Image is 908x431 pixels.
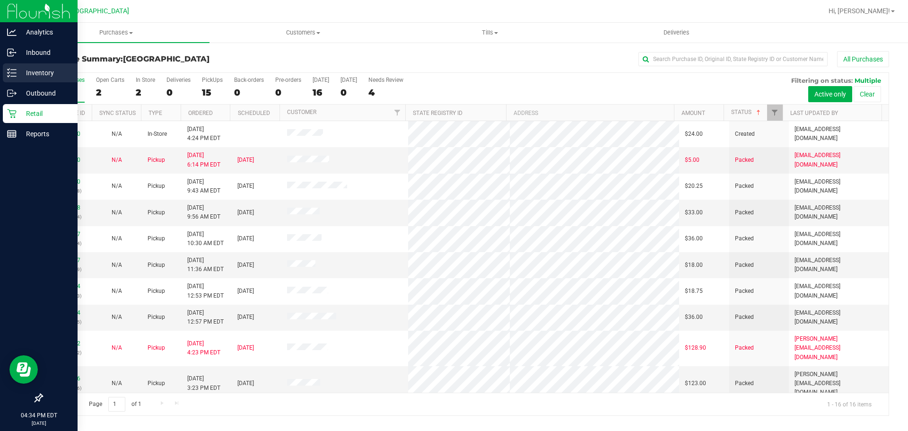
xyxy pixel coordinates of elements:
[54,178,80,185] a: 11992100
[368,87,403,98] div: 4
[735,234,754,243] span: Packed
[148,208,165,217] span: Pickup
[202,87,223,98] div: 15
[96,77,124,83] div: Open Carts
[735,379,754,388] span: Packed
[187,256,224,274] span: [DATE] 11:36 AM EDT
[112,314,122,320] span: Not Applicable
[148,287,165,296] span: Pickup
[7,88,17,98] inline-svg: Outbound
[210,28,396,37] span: Customers
[54,131,80,137] a: 11995430
[685,379,706,388] span: $123.00
[188,110,213,116] a: Ordered
[4,420,73,427] p: [DATE]
[187,339,220,357] span: [DATE] 4:23 PM EDT
[685,313,703,322] span: $36.00
[64,7,129,15] span: [GEOGRAPHIC_DATA]
[112,288,122,294] span: Not Applicable
[685,343,706,352] span: $128.90
[234,87,264,98] div: 0
[136,87,155,98] div: 2
[112,287,122,296] button: N/A
[112,343,122,352] button: N/A
[112,183,122,189] span: Not Applicable
[7,109,17,118] inline-svg: Retail
[148,182,165,191] span: Pickup
[7,48,17,57] inline-svg: Inbound
[54,283,80,290] a: 11993854
[23,23,210,43] a: Purchases
[54,231,80,237] a: 11992647
[148,379,165,388] span: Pickup
[148,313,165,322] span: Pickup
[112,313,122,322] button: N/A
[42,55,324,63] h3: Purchase Summary:
[148,130,167,139] span: In-Store
[237,182,254,191] span: [DATE]
[148,343,165,352] span: Pickup
[238,110,270,116] a: Scheduled
[808,86,852,102] button: Active only
[275,87,301,98] div: 0
[9,355,38,384] iframe: Resource center
[237,156,254,165] span: [DATE]
[794,334,883,362] span: [PERSON_NAME][EMAIL_ADDRESS][DOMAIN_NAME]
[794,308,883,326] span: [EMAIL_ADDRESS][DOMAIN_NAME]
[237,343,254,352] span: [DATE]
[237,287,254,296] span: [DATE]
[112,261,122,270] button: N/A
[767,105,783,121] a: Filter
[237,234,254,243] span: [DATE]
[237,379,254,388] span: [DATE]
[794,203,883,221] span: [EMAIL_ADDRESS][DOMAIN_NAME]
[794,125,883,143] span: [EMAIL_ADDRESS][DOMAIN_NAME]
[234,77,264,83] div: Back-orders
[313,87,329,98] div: 16
[54,309,80,316] a: 11993934
[112,182,122,191] button: N/A
[651,28,702,37] span: Deliveries
[108,397,125,412] input: 1
[735,343,754,352] span: Packed
[96,87,124,98] div: 2
[820,397,879,411] span: 1 - 16 of 16 items
[735,130,755,139] span: Created
[187,230,224,248] span: [DATE] 10:30 AM EDT
[112,130,122,139] button: N/A
[7,27,17,37] inline-svg: Analytics
[413,110,463,116] a: State Registry ID
[187,308,224,326] span: [DATE] 12:57 PM EDT
[187,203,220,221] span: [DATE] 9:56 AM EDT
[794,177,883,195] span: [EMAIL_ADDRESS][DOMAIN_NAME]
[237,313,254,322] span: [DATE]
[275,77,301,83] div: Pre-orders
[685,261,703,270] span: $18.00
[685,234,703,243] span: $36.00
[112,157,122,163] span: Not Applicable
[685,182,703,191] span: $20.25
[112,379,122,388] button: N/A
[166,77,191,83] div: Deliveries
[237,208,254,217] span: [DATE]
[794,256,883,274] span: [EMAIL_ADDRESS][DOMAIN_NAME]
[17,88,73,99] p: Outbound
[791,77,853,84] span: Filtering on status:
[794,370,883,397] span: [PERSON_NAME][EMAIL_ADDRESS][DOMAIN_NAME]
[735,156,754,165] span: Packed
[112,262,122,268] span: Not Applicable
[855,77,881,84] span: Multiple
[506,105,674,121] th: Address
[735,261,754,270] span: Packed
[148,261,165,270] span: Pickup
[187,151,220,169] span: [DATE] 6:14 PM EDT
[368,77,403,83] div: Needs Review
[837,51,889,67] button: All Purchases
[397,28,583,37] span: Tills
[313,77,329,83] div: [DATE]
[112,235,122,242] span: Not Applicable
[685,208,703,217] span: $33.00
[17,67,73,79] p: Inventory
[187,374,220,392] span: [DATE] 3:23 PM EDT
[583,23,770,43] a: Deliveries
